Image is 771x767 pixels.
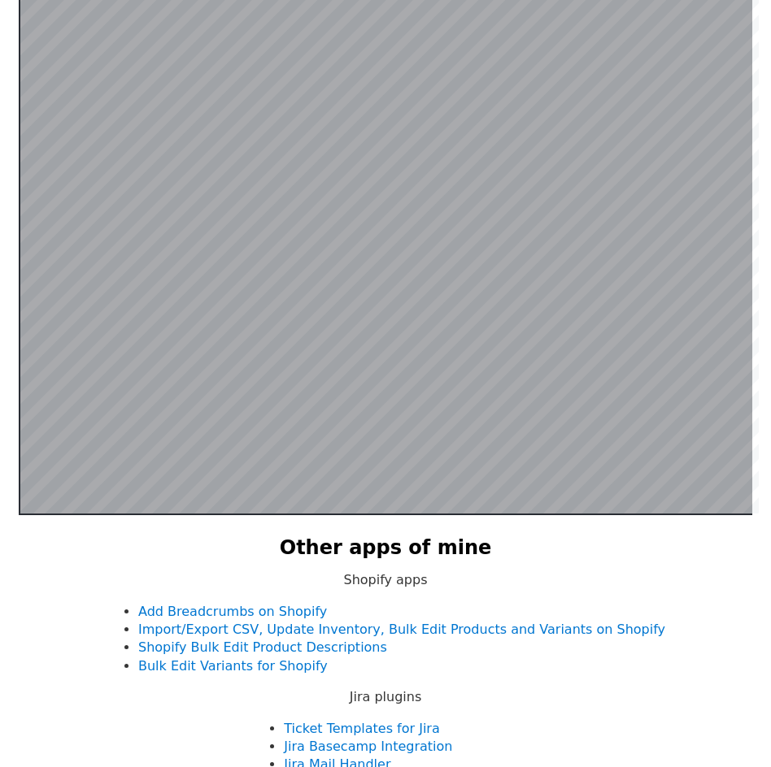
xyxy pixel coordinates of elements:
[138,604,327,619] a: Add Breadcrumbs on Shopify
[284,721,439,736] a: Ticket Templates for Jira
[280,535,492,562] h2: Other apps of mine
[284,739,452,754] a: Jira Basecamp Integration
[138,622,665,637] a: Import/Export CSV, Update Inventory, Bulk Edit Products and Variants on Shopify
[138,658,328,674] a: Bulk Edit Variants for Shopify
[138,639,387,655] a: Shopify Bulk Edit Product Descriptions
